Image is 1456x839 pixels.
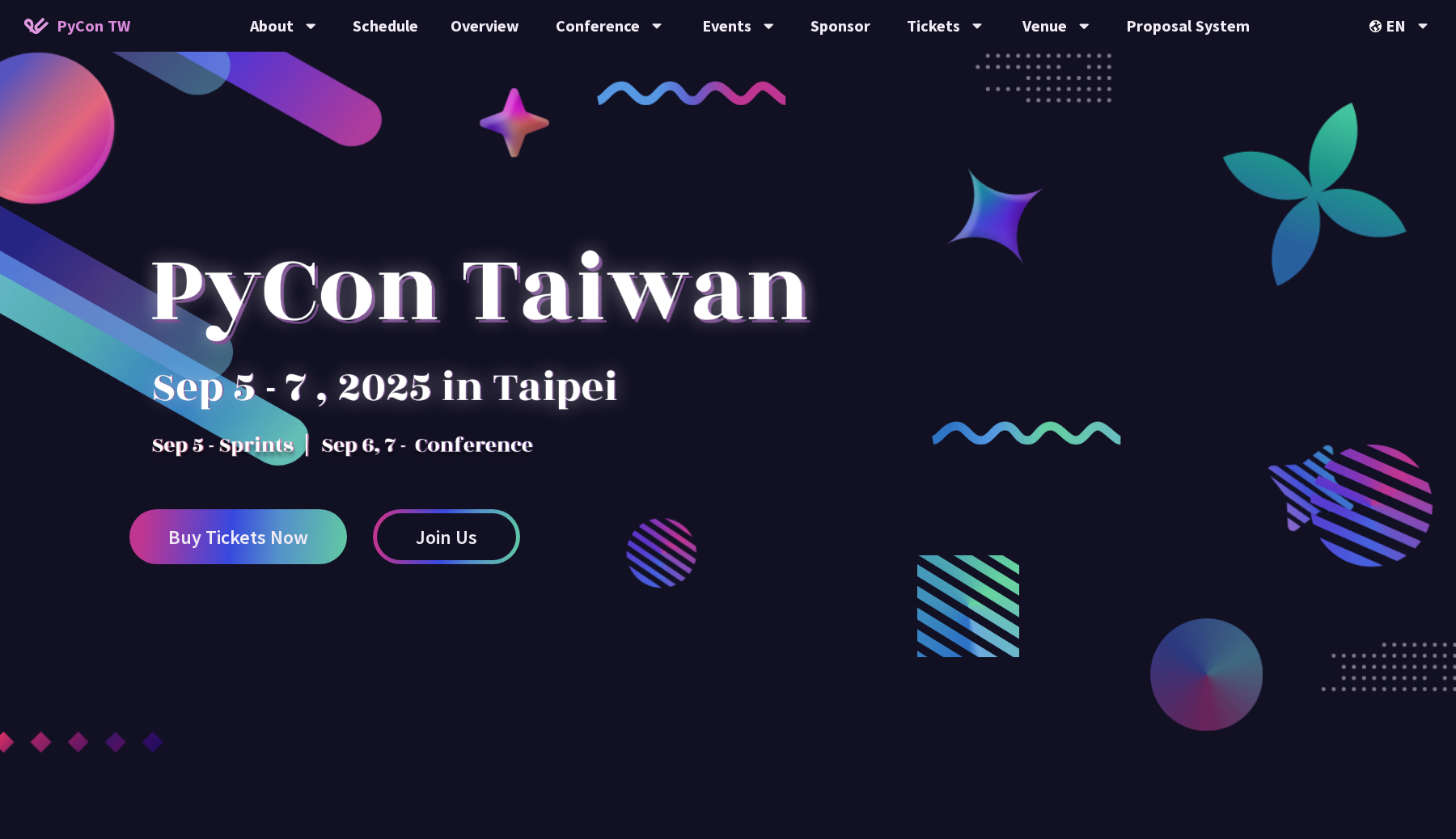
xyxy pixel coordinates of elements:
[416,527,477,547] span: Join Us
[597,81,786,104] img: curly-1.ebdbada.png
[24,18,49,34] img: Home icon of PyCon TW 2025
[168,527,308,547] span: Buy Tickets Now
[373,509,520,564] a: Join Us
[8,6,146,46] a: PyCon TW
[1369,20,1386,32] img: Locale Icon
[932,421,1121,445] img: curly-2.e802c9f.png
[129,509,347,564] a: Buy Tickets Now
[57,14,130,38] span: PyCon TW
